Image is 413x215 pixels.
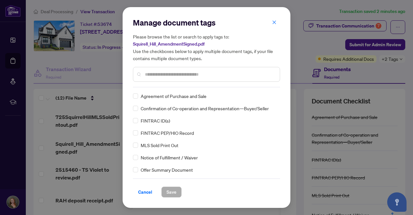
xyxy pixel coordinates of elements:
span: Offer Summary Document [141,166,193,173]
h5: Please browse the list or search to apply tags to: Use the checkboxes below to apply multiple doc... [133,33,280,62]
span: Squirell_Hill_AmendmentSigned.pdf [133,41,205,47]
span: Agreement of Purchase and Sale [141,92,206,100]
button: Open asap [387,192,407,212]
span: FINTRAC ID(s) [141,117,170,124]
span: Confirmation of Co-operation and Representation—Buyer/Seller [141,105,269,112]
span: close [272,20,277,25]
span: MLS Sold Print Out [141,142,178,149]
h2: Manage document tags [133,17,280,28]
span: Notice of Fulfillment / Waiver [141,154,198,161]
button: Cancel [133,187,157,198]
span: FINTRAC PEP/HIO Record [141,129,194,136]
button: Save [161,187,182,198]
span: Cancel [138,187,152,197]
